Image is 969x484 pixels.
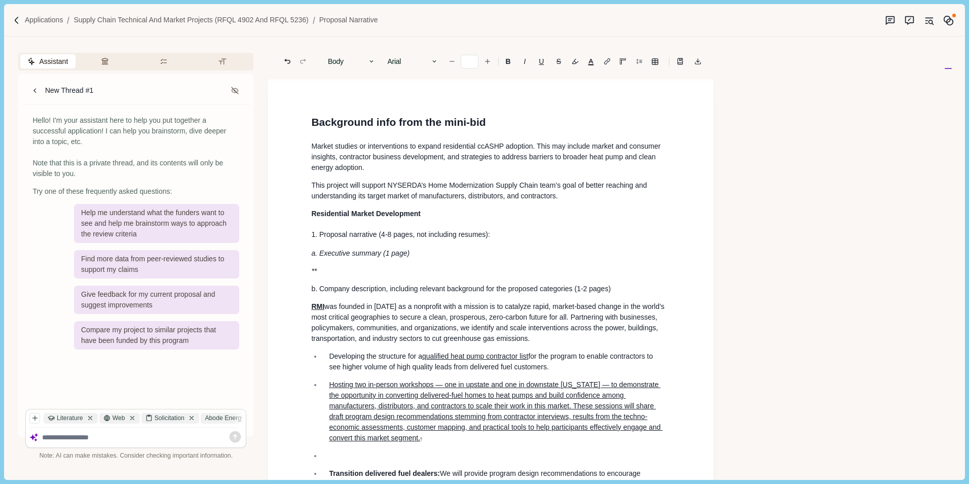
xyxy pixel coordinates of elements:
[534,54,549,68] button: U
[311,249,409,257] span: a. Executive summary (1 page)
[329,469,440,477] span: Transition delivered fuel dealers:
[445,54,459,68] button: Decrease font size
[382,54,443,68] button: Arial
[311,142,662,171] span: Market studies or interventions to expand residential ccASHP adoption. This may include market an...
[524,58,526,65] i: I
[309,16,319,25] img: Forward slash icon
[311,302,666,342] span: was founded in [DATE] as a nonprofit with a mission is to catalyze rapid, market-based change in ...
[73,15,308,25] a: Supply Chain Technical and Market Projects (RFQL 4902 and RFQL 5236)
[39,56,68,67] span: Assistant
[99,413,139,424] div: Web
[329,352,422,360] span: Developing the structure for a
[74,286,239,314] div: Give feedback for my current proposal and suggest improvements
[311,116,486,128] span: Background info from the mini-bid
[311,285,611,293] span: b. Company description, including relevant background for the proposed categories (1-2 pages)
[556,58,561,65] s: S
[45,85,93,96] div: New Thread #1
[201,413,288,424] div: Abode Energy Ma....html
[506,58,511,65] b: B
[63,16,73,25] img: Forward slash icon
[329,352,655,371] span: for the program to enable contractors to see higher volume of high quality leads from delivered f...
[329,381,662,442] span: Hosting two in-person workshops — one in upstate and one in downstate [US_STATE] — to demonstrate...
[319,15,378,25] a: Proposal Narrative
[74,321,239,350] div: Compare my project to similar projects that have been funded by this program
[44,413,97,424] div: Literature
[420,434,422,442] span: .
[74,204,239,243] div: Help me understand what the funders want to see and help me brainstorm ways to approach the revie...
[12,16,21,25] img: Forward slash icon
[74,250,239,279] div: Find more data from peer-reviewed studies to support my claims
[25,15,63,25] a: Applications
[422,352,528,360] a: qualified heat pump contractor list
[311,302,324,310] span: RMI
[480,54,495,68] button: Increase font size
[539,58,544,65] u: U
[673,54,687,68] button: Line height
[323,54,381,68] button: Body
[632,54,646,68] button: Line height
[296,54,310,68] button: Redo
[600,54,614,68] button: Line height
[500,54,516,68] button: B
[32,186,239,197] div: Try one of these frequently asked questions:
[311,230,490,238] span: 1. Proposal narrative (4-8 pages, not including resumes):
[517,54,532,68] button: I
[311,181,649,200] span: This project will support NYSERDA’s Home Modernization Supply Chain team’s goal of better reachin...
[691,54,705,68] button: Export to docx
[280,54,294,68] button: Undo
[616,54,630,68] button: Adjust margins
[25,452,246,461] div: Note: AI can make mistakes. Consider checking important information.
[32,115,239,179] div: Hello! I'm your assistant here to help you put together a successful application! I can help you ...
[648,54,662,68] button: Line height
[551,54,566,68] button: S
[141,413,199,424] div: Solicitation
[311,210,421,218] span: Residential Market Development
